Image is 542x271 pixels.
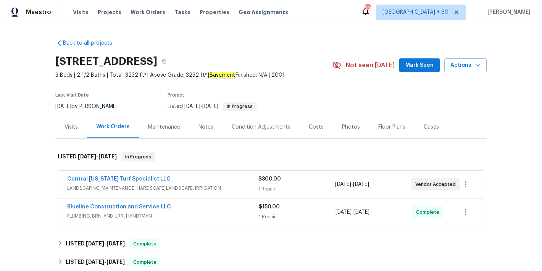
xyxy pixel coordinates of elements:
[258,185,335,193] div: 1 Repair
[98,8,121,16] span: Projects
[335,182,351,187] span: [DATE]
[86,259,125,265] span: -
[96,123,130,131] div: Work Orders
[106,259,125,265] span: [DATE]
[66,239,125,248] h6: LISTED
[342,123,360,131] div: Photos
[67,204,171,210] a: Blueline Construction and Service LLC
[67,184,258,192] span: LANDSCAPING_MAINTENANCE, HARDSCAPE_LANDSCAPE, IRRIGATION
[65,123,78,131] div: Visits
[415,181,459,188] span: Vendor Accepted
[168,93,184,97] span: Project
[55,39,129,47] a: Back to all projects
[168,104,256,109] span: Listed
[346,61,395,69] span: Not seen [DATE]
[378,123,405,131] div: Floor Plans
[78,154,117,159] span: -
[73,8,89,16] span: Visits
[399,58,440,73] button: Mark Seen
[232,123,290,131] div: Condition Adjustments
[444,58,487,73] button: Actions
[26,8,51,16] span: Maestro
[259,213,336,221] div: 1 Repair
[484,8,531,16] span: [PERSON_NAME]
[86,241,104,246] span: [DATE]
[148,123,180,131] div: Maintenance
[78,154,96,159] span: [DATE]
[174,10,190,15] span: Tasks
[86,241,125,246] span: -
[55,71,332,79] span: 3 Beds | 2 1/2 Baths | Total: 3232 ft² | Above Grade: 3232 ft² | Finished: N/A | 2001
[202,104,218,109] span: [DATE]
[122,153,154,161] span: In Progress
[224,104,256,109] span: In Progress
[98,154,117,159] span: [DATE]
[336,208,369,216] span: -
[58,152,117,161] h6: LISTED
[239,8,288,16] span: Geo Assignments
[405,61,434,70] span: Mark Seen
[209,72,236,78] em: Basement
[130,240,160,248] span: Complete
[353,182,369,187] span: [DATE]
[55,145,487,169] div: LISTED [DATE]-[DATE]In Progress
[450,61,481,70] span: Actions
[55,235,487,253] div: LISTED [DATE]-[DATE]Complete
[258,176,281,182] span: $300.00
[184,104,200,109] span: [DATE]
[67,212,259,220] span: PLUMBING, BRN_AND_LRR, HANDYMAN
[336,210,352,215] span: [DATE]
[335,181,369,188] span: -
[66,258,125,267] h6: LISTED
[382,8,448,16] span: [GEOGRAPHIC_DATA] + 60
[67,176,171,182] a: Central [US_STATE] Turf Specialist LLC
[55,104,71,109] span: [DATE]
[259,204,280,210] span: $150.00
[130,258,160,266] span: Complete
[131,8,165,16] span: Work Orders
[424,123,439,131] div: Cases
[55,93,89,97] span: Last Visit Date
[184,104,218,109] span: -
[55,58,157,65] h2: [STREET_ADDRESS]
[365,5,370,12] div: 739
[86,259,104,265] span: [DATE]
[416,208,442,216] span: Complete
[157,55,171,68] button: Copy Address
[55,102,127,111] div: by [PERSON_NAME]
[309,123,324,131] div: Costs
[106,241,125,246] span: [DATE]
[198,123,213,131] div: Notes
[353,210,369,215] span: [DATE]
[200,8,229,16] span: Properties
